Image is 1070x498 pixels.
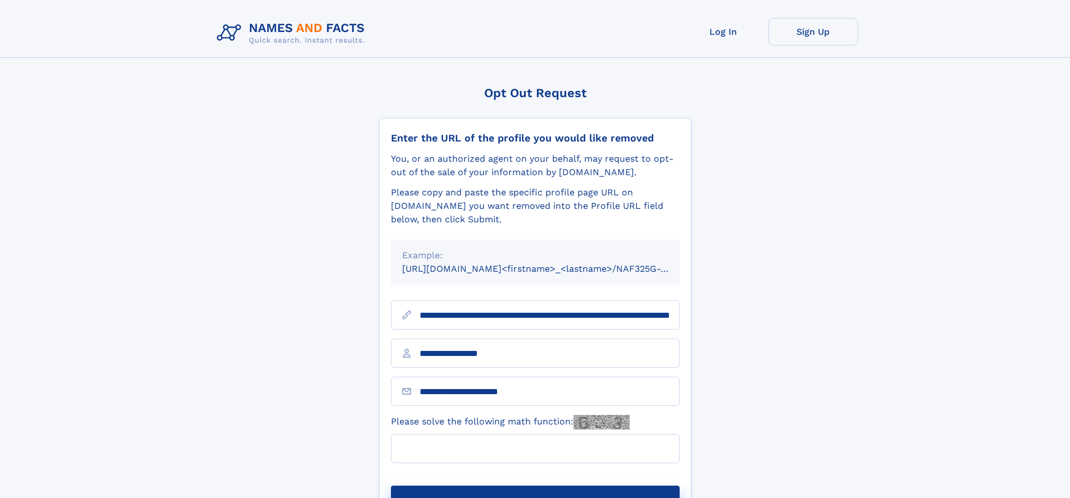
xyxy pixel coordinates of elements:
img: Logo Names and Facts [212,18,374,48]
div: Please copy and paste the specific profile page URL on [DOMAIN_NAME] you want removed into the Pr... [391,186,680,226]
div: Enter the URL of the profile you would like removed [391,132,680,144]
label: Please solve the following math function: [391,415,630,430]
a: Log In [679,18,768,45]
div: Opt Out Request [379,86,691,100]
small: [URL][DOMAIN_NAME]<firstname>_<lastname>/NAF325G-xxxxxxxx [402,263,701,274]
div: Example: [402,249,668,262]
div: You, or an authorized agent on your behalf, may request to opt-out of the sale of your informatio... [391,152,680,179]
a: Sign Up [768,18,858,45]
